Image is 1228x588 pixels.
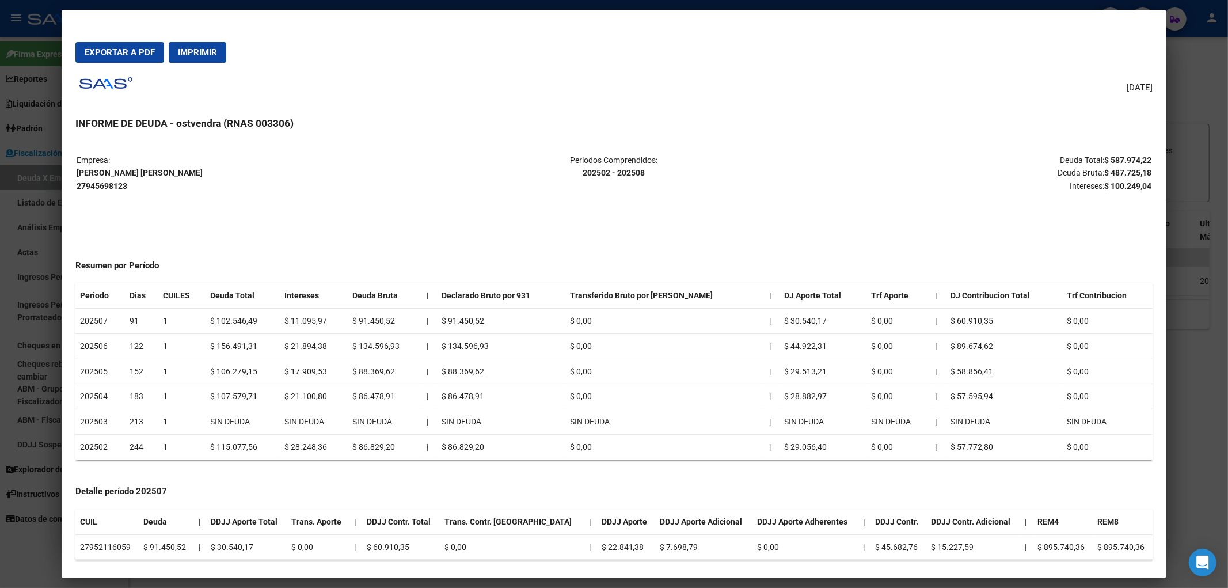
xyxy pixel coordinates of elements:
th: Deuda [139,510,194,534]
td: | [1021,534,1033,560]
td: $ 134.596,93 [437,333,565,359]
td: $ 44.922,31 [780,333,866,359]
th: | [931,359,946,384]
td: $ 86.829,20 [437,434,565,460]
td: | [194,534,206,560]
th: CUILES [158,283,206,308]
td: | [765,409,780,435]
td: $ 0,00 [1062,333,1153,359]
th: Periodo [75,283,126,308]
td: | [584,534,596,560]
td: | [422,359,437,384]
td: SIN DEUDA [565,409,765,435]
td: | [765,434,780,460]
td: $ 102.546,49 [206,309,280,334]
td: $ 0,00 [753,534,859,560]
td: 213 [125,409,158,435]
td: | [350,534,362,560]
td: $ 0,00 [565,359,765,384]
p: Empresa: [77,154,434,193]
td: $ 115.077,56 [206,434,280,460]
th: Trf Contribucion [1062,283,1153,308]
th: | [858,510,870,534]
td: $ 29.513,21 [780,359,866,384]
td: 1 [158,384,206,409]
td: $ 91.450,52 [348,309,422,334]
td: 1 [158,409,206,435]
th: Trf Aporte [866,283,930,308]
th: REM4 [1033,510,1093,534]
td: 244 [125,434,158,460]
td: SIN DEUDA [206,409,280,435]
th: | [931,333,946,359]
th: Intereses [280,283,348,308]
td: 183 [125,384,158,409]
th: DDJJ Aporte Adherentes [753,510,859,534]
td: SIN DEUDA [280,409,348,435]
td: $ 0,00 [440,534,585,560]
th: | [931,384,946,409]
strong: 202502 - 202508 [583,168,645,177]
td: $ 88.369,62 [348,359,422,384]
th: | [1021,510,1033,534]
span: Imprimir [178,47,217,58]
td: | [422,434,437,460]
td: | [422,309,437,334]
td: SIN DEUDA [866,409,930,435]
td: 152 [125,359,158,384]
td: | [765,309,780,334]
td: $ 0,00 [1062,309,1153,334]
th: DDJJ Contr. Adicional [926,510,1021,534]
td: 1 [158,434,206,460]
td: 91 [125,309,158,334]
td: $ 29.056,40 [780,434,866,460]
button: Imprimir [169,42,226,63]
td: $ 60.910,35 [946,309,1062,334]
td: $ 30.540,17 [780,309,866,334]
td: $ 86.829,20 [348,434,422,460]
td: $ 17.909,53 [280,359,348,384]
h4: Detalle período 202507 [75,485,1153,498]
th: Deuda Bruta [348,283,422,308]
td: $ 45.682,76 [871,534,927,560]
td: 1 [158,359,206,384]
td: $ 11.095,97 [280,309,348,334]
th: DDJJ Aporte Total [206,510,287,534]
p: Deuda Total: Deuda Bruta: Intereses: [794,154,1151,193]
th: | [931,283,946,308]
th: Dias [125,283,158,308]
th: DJ Aporte Total [780,283,866,308]
td: $ 86.478,91 [348,384,422,409]
td: 202507 [75,309,126,334]
th: Trans. Aporte [287,510,349,534]
td: | [858,534,870,560]
h3: INFORME DE DEUDA - ostvendra (RNAS 003306) [75,116,1153,131]
th: CUIL [75,510,139,534]
td: $ 0,00 [287,534,349,560]
td: | [422,409,437,435]
td: 1 [158,309,206,334]
td: $ 0,00 [565,309,765,334]
th: DDJJ Contr. Total [362,510,440,534]
td: $ 22.841,38 [597,534,656,560]
td: 202505 [75,359,126,384]
th: Deuda Total [206,283,280,308]
td: $ 91.450,52 [139,534,194,560]
th: Declarado Bruto por 931 [437,283,565,308]
td: $ 0,00 [565,384,765,409]
td: $ 134.596,93 [348,333,422,359]
th: | [931,409,946,435]
td: $ 0,00 [866,309,930,334]
td: $ 0,00 [1062,434,1153,460]
td: $ 21.100,80 [280,384,348,409]
td: $ 0,00 [565,333,765,359]
td: $ 15.227,59 [926,534,1021,560]
td: $ 89.674,62 [946,333,1062,359]
td: $ 28.248,36 [280,434,348,460]
th: | [422,283,437,308]
h4: Resumen por Período [75,259,1153,272]
td: $ 7.698,79 [656,534,753,560]
td: 202506 [75,333,126,359]
td: $ 86.478,91 [437,384,565,409]
td: 202502 [75,434,126,460]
